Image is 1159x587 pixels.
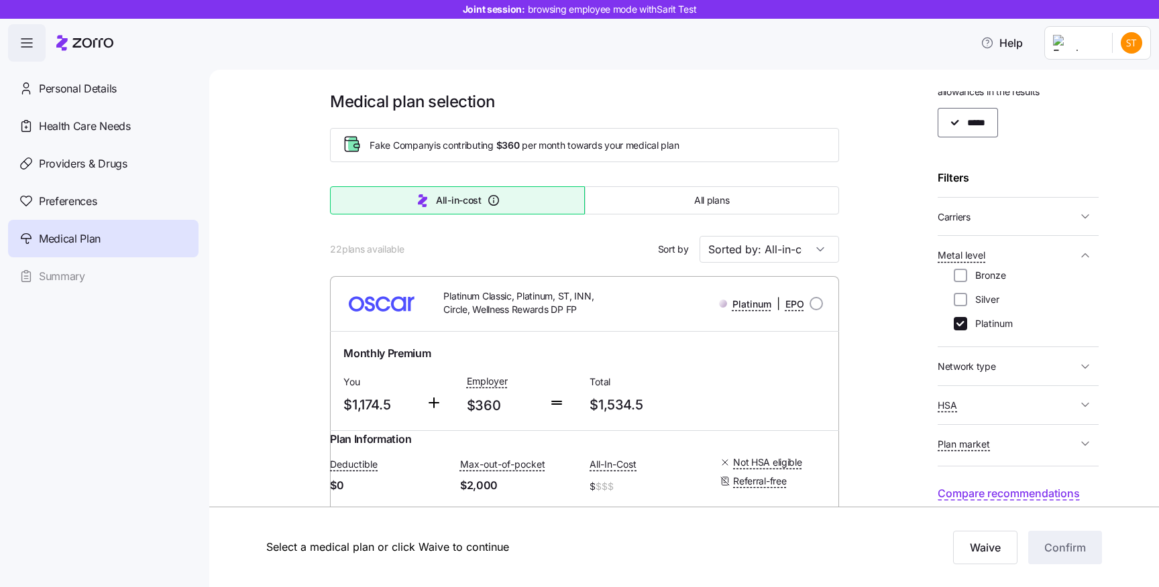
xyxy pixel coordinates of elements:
input: Order by dropdown [700,236,839,263]
a: Preferences [8,182,199,220]
span: 22 plans available [330,243,404,256]
span: Personal Details [39,80,117,97]
span: All-in-cost [436,194,482,207]
a: Health Care Needs [8,107,199,145]
span: HSA [938,399,957,412]
button: Carriers [938,203,1099,231]
a: Medical Plan [8,220,199,257]
span: All plans [694,194,729,207]
button: Compare recommendations [938,485,1080,502]
span: Health Care Needs [39,118,131,135]
span: Platinum Classic, Platinum, ST, INN, Circle, Wellness Rewards DP FP [443,289,620,317]
span: Help [981,35,1023,51]
span: Waive [970,539,1001,556]
span: $ [590,477,709,496]
span: You [343,375,415,389]
span: Not HSA eligible [733,456,802,469]
span: Deductible [330,458,378,471]
span: $1,174.5 [343,394,415,416]
span: Max-out-of-pocket [460,458,545,471]
span: EPO [785,298,804,311]
span: Metal level [938,249,985,262]
span: Medical Plan [39,231,101,247]
label: Silver [967,293,999,306]
img: Oscar [341,287,422,320]
span: browsing employee mode with Sarit Test [528,3,697,16]
span: All-In-Cost [590,458,637,471]
span: Preferences [39,193,97,210]
h1: Medical plan selection [330,91,838,112]
div: | [719,296,804,312]
span: Network type [938,360,996,373]
span: Referral-free [733,474,786,488]
a: Providers & Drugs [8,145,199,182]
span: $0 [330,477,449,494]
span: $1,534.5 [590,394,702,416]
span: Plan market [938,438,990,451]
span: Employer [467,375,508,388]
img: Employer logo [1053,35,1101,51]
span: $2,000 [460,477,579,494]
button: Network type [938,352,1099,380]
button: Confirm [1028,531,1102,564]
button: Waive [953,531,1017,564]
button: Plan market [938,430,1099,458]
a: Personal Details [8,70,199,107]
button: Help [970,29,1034,56]
span: Sort by [658,243,689,256]
a: Summary [8,257,199,295]
span: $$$ [596,480,613,493]
img: 4087bb70eea1b8a921356f7725c84d44 [1121,32,1142,54]
span: $360 [496,139,520,152]
div: Select a medical plan or click Waive to continue [266,539,820,556]
span: Platinum [732,298,771,311]
span: Fake Company is contributing per month towards your medical plan [370,139,679,152]
span: Total [590,375,702,389]
div: Filters [938,170,1099,186]
span: $360 [467,395,538,417]
label: Bronze [967,269,1006,282]
span: Confirm [1044,539,1086,556]
span: Providers & Drugs [39,155,127,172]
span: Carriers [938,210,971,224]
label: Platinum [967,317,1013,330]
button: HSA [938,391,1099,419]
button: Metal level [938,241,1099,269]
span: Plan Information [330,431,411,448]
span: Monthly Premium [343,345,431,362]
div: Metal level [938,269,1099,341]
span: Joint session: [463,3,697,16]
